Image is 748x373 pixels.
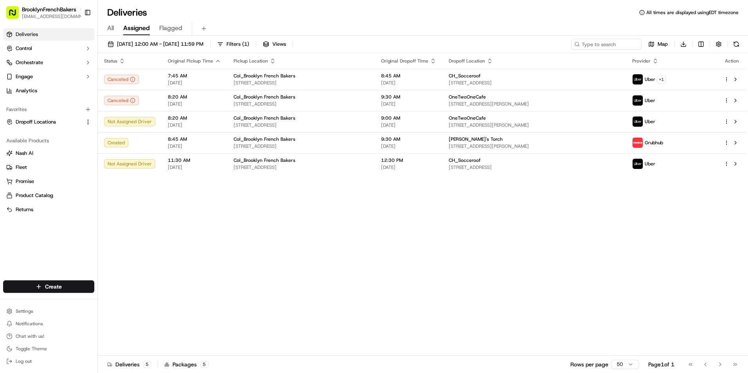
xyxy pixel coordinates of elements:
[104,75,139,84] button: Canceled
[3,103,94,116] div: Favorites
[168,122,221,128] span: [DATE]
[22,13,85,20] button: [EMAIL_ADDRESS][DOMAIN_NAME]
[227,41,249,48] span: Filters
[3,161,94,174] button: Fleet
[658,41,668,48] span: Map
[3,70,94,83] button: Engage
[3,343,94,354] button: Toggle Theme
[381,122,436,128] span: [DATE]
[107,6,147,19] h1: Deliveries
[234,94,295,100] span: Col_Brooklyn French Bakers
[6,150,91,157] a: Nash AI
[3,280,94,293] button: Create
[449,101,620,107] span: [STREET_ADDRESS][PERSON_NAME]
[645,118,655,125] span: Uber
[16,358,32,364] span: Log out
[104,96,139,105] button: Canceled
[6,178,91,185] a: Promise
[234,136,295,142] span: Col_Brooklyn French Bakers
[3,116,94,128] button: Dropoff Locations
[214,39,253,50] button: Filters(1)
[117,41,203,48] span: [DATE] 12:00 AM - [DATE] 11:59 PM
[3,356,94,367] button: Log out
[6,118,82,126] a: Dropoff Locations
[168,157,221,163] span: 11:30 AM
[449,143,620,149] span: [STREET_ADDRESS][PERSON_NAME]
[234,122,369,128] span: [STREET_ADDRESS]
[449,157,480,163] span: CH_Socceroof
[168,136,221,142] span: 8:45 AM
[16,308,33,314] span: Settings
[3,28,94,41] a: Deliveries
[449,115,486,121] span: OneTwoOneCafe
[381,73,436,79] span: 8:45 AM
[3,318,94,329] button: Notifications
[645,97,655,104] span: Uber
[16,206,33,213] span: Returns
[648,360,674,368] div: Page 1 of 1
[16,178,34,185] span: Promise
[633,138,643,148] img: 5e692f75ce7d37001a5d71f1
[381,136,436,142] span: 9:30 AM
[234,157,295,163] span: Col_Brooklyn French Bakers
[159,23,182,33] span: Flagged
[633,117,643,127] img: uber-new-logo.jpeg
[449,164,620,170] span: [STREET_ADDRESS]
[234,143,369,149] span: [STREET_ADDRESS]
[6,192,91,199] a: Product Catalog
[3,42,94,55] button: Control
[3,147,94,160] button: Nash AI
[381,143,436,149] span: [DATE]
[570,360,608,368] p: Rows per page
[381,164,436,170] span: [DATE]
[164,360,209,368] div: Packages
[234,73,295,79] span: Col_Brooklyn French Bakers
[234,101,369,107] span: [STREET_ADDRESS]
[731,39,742,50] button: Refresh
[16,87,37,94] span: Analytics
[259,39,289,50] button: Views
[381,58,428,64] span: Original Dropoff Time
[449,58,485,64] span: Dropoff Location
[168,101,221,107] span: [DATE]
[16,150,33,157] span: Nash AI
[104,39,207,50] button: [DATE] 12:00 AM - [DATE] 11:59 PM
[16,164,27,171] span: Fleet
[645,76,655,82] span: Uber
[168,164,221,170] span: [DATE]
[645,161,655,167] span: Uber
[16,346,47,352] span: Toggle Theme
[16,321,43,327] span: Notifications
[143,361,151,368] div: 5
[3,189,94,202] button: Product Catalog
[16,73,33,80] span: Engage
[16,192,53,199] span: Product Catalog
[3,3,81,22] button: BrooklynFrenchBakers[EMAIL_ADDRESS][DOMAIN_NAME]
[6,206,91,213] a: Returns
[22,5,76,13] button: BrooklynFrenchBakers
[571,39,642,50] input: Type to search
[381,101,436,107] span: [DATE]
[45,283,62,291] span: Create
[449,80,620,86] span: [STREET_ADDRESS]
[123,23,150,33] span: Assigned
[632,58,651,64] span: Provider
[645,140,663,146] span: Grubhub
[200,361,209,368] div: 5
[168,80,221,86] span: [DATE]
[3,175,94,188] button: Promise
[3,306,94,317] button: Settings
[6,164,91,171] a: Fleet
[16,118,56,126] span: Dropoff Locations
[449,73,480,79] span: CH_Socceroof
[381,94,436,100] span: 9:30 AM
[168,73,221,79] span: 7:45 AM
[633,74,643,84] img: uber-new-logo.jpeg
[3,56,94,69] button: Orchestrate
[104,58,117,64] span: Status
[633,159,643,169] img: uber-new-logo.jpeg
